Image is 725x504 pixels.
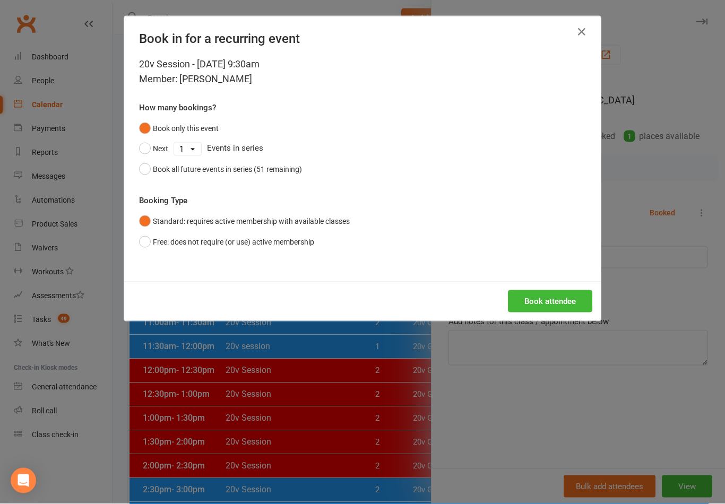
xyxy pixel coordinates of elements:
div: Events in series [139,138,586,159]
div: 20v Session - [DATE] 9:30am Member: [PERSON_NAME] [139,57,586,86]
label: How many bookings? [139,101,216,114]
div: Open Intercom Messenger [11,468,36,493]
button: Book attendee [508,290,592,312]
div: Book all future events in series (51 remaining) [153,163,302,175]
button: Standard: requires active membership with available classes [139,211,350,231]
label: Booking Type [139,194,187,207]
button: Free: does not require (or use) active membership [139,232,314,252]
button: Book all future events in series (51 remaining) [139,159,302,179]
h4: Book in for a recurring event [139,31,586,46]
button: Book only this event [139,118,219,138]
button: Next [139,138,168,159]
button: Close [573,23,590,40]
